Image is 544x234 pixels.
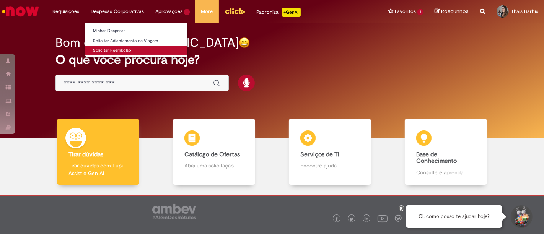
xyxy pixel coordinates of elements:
img: logo_footer_facebook.png [335,217,339,221]
a: Tirar dúvidas Tirar dúvidas com Lupi Assist e Gen Ai [40,119,156,185]
img: logo_footer_workplace.png [395,215,402,222]
span: 1 [417,9,423,15]
div: Padroniza [257,8,301,17]
a: Solicitar Adiantamento de Viagem [85,37,187,45]
a: Base de Conhecimento Consulte e aprenda [388,119,504,185]
span: Aprovações [155,8,182,15]
b: Catálogo de Ofertas [184,151,240,158]
img: ServiceNow [1,4,40,19]
span: Thais Barbis [511,8,538,15]
img: happy-face.png [239,37,250,48]
button: Iniciar Conversa de Suporte [510,205,533,228]
span: Requisições [52,8,79,15]
b: Serviços de TI [300,151,339,158]
h2: Bom dia, [DEMOGRAPHIC_DATA] [55,36,239,49]
span: Rascunhos [441,8,469,15]
ul: Despesas Corporativas [85,23,188,57]
p: Encontre ajuda [300,162,359,169]
p: Tirar dúvidas com Lupi Assist e Gen Ai [68,162,127,177]
div: Oi, como posso te ajudar hoje? [406,205,502,228]
img: click_logo_yellow_360x200.png [225,5,245,17]
a: Serviços de TI Encontre ajuda [272,119,388,185]
img: logo_footer_ambev_rotulo_gray.png [152,204,196,219]
span: Favoritos [395,8,416,15]
p: Abra uma solicitação [184,162,243,169]
b: Tirar dúvidas [68,151,103,158]
span: More [201,8,213,15]
img: logo_footer_youtube.png [378,213,388,223]
a: Solicitar Reembolso [85,46,187,55]
h2: O que você procura hoje? [55,53,489,67]
p: Consulte e aprenda [416,169,475,176]
img: logo_footer_linkedin.png [365,217,368,221]
a: Catálogo de Ofertas Abra uma solicitação [156,119,272,185]
a: Rascunhos [435,8,469,15]
span: 1 [184,9,190,15]
a: Minhas Despesas [85,27,187,35]
img: logo_footer_twitter.png [350,217,353,221]
span: Despesas Corporativas [91,8,144,15]
p: +GenAi [282,8,301,17]
b: Base de Conhecimento [416,151,457,165]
